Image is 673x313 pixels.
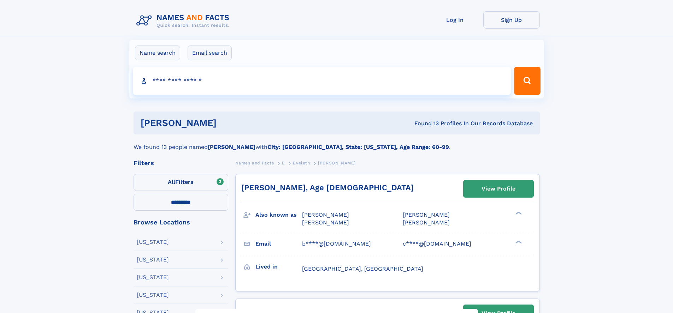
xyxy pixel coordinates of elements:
span: [PERSON_NAME] [403,219,450,226]
a: Eveleth [293,158,310,167]
button: Search Button [514,67,540,95]
div: [US_STATE] [137,275,169,280]
div: Filters [134,160,228,166]
a: E [282,158,285,167]
b: City: [GEOGRAPHIC_DATA], State: [US_STATE], Age Range: 60-99 [267,144,449,150]
div: [US_STATE] [137,292,169,298]
a: Log In [427,11,483,29]
span: [PERSON_NAME] [302,219,349,226]
span: [GEOGRAPHIC_DATA], [GEOGRAPHIC_DATA] [302,265,423,272]
label: Filters [134,174,228,191]
div: [US_STATE] [137,257,169,263]
h1: [PERSON_NAME] [141,119,315,127]
div: We found 13 people named with . [134,134,540,151]
span: [PERSON_NAME] [318,161,356,165]
a: Sign Up [483,11,540,29]
div: [US_STATE] [137,239,169,245]
a: Names and Facts [235,158,274,167]
a: [PERSON_NAME], Age [DEMOGRAPHIC_DATA] [241,183,414,192]
div: ❯ [514,211,522,216]
h3: Lived in [255,261,302,273]
span: [PERSON_NAME] [302,211,349,218]
img: Logo Names and Facts [134,11,235,30]
div: Browse Locations [134,219,228,225]
span: [PERSON_NAME] [403,211,450,218]
label: Name search [135,46,180,60]
span: All [168,179,175,185]
div: View Profile [482,181,515,197]
a: View Profile [464,180,533,197]
div: ❯ [514,240,522,244]
span: E [282,161,285,165]
b: [PERSON_NAME] [208,144,255,150]
div: Found 13 Profiles In Our Records Database [315,120,533,127]
input: search input [133,67,511,95]
label: Email search [188,46,232,60]
h3: Also known as [255,209,302,221]
span: Eveleth [293,161,310,165]
h3: Email [255,238,302,250]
